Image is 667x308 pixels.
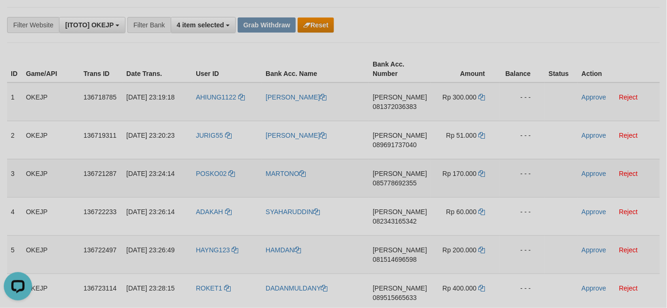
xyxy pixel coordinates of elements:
[582,93,606,101] a: Approve
[196,246,230,254] span: HAYNG123
[578,56,660,83] th: Action
[83,132,117,139] span: 136719311
[266,132,326,139] a: [PERSON_NAME]
[373,170,427,177] span: [PERSON_NAME]
[446,208,477,216] span: Rp 60.000
[7,83,22,121] td: 1
[442,170,476,177] span: Rp 170.000
[442,284,476,292] span: Rp 400.000
[373,103,417,110] span: Copy 081372036383 to clipboard
[22,159,80,197] td: OKEJP
[83,246,117,254] span: 136722497
[500,83,545,121] td: - - -
[65,21,114,29] span: [ITOTO] OKEJP
[500,197,545,235] td: - - -
[126,246,175,254] span: [DATE] 23:26:49
[196,170,226,177] span: POSKO02
[7,121,22,159] td: 2
[126,93,175,101] span: [DATE] 23:19:18
[500,159,545,197] td: - - -
[479,93,485,101] a: Copy 300000 to clipboard
[262,56,369,83] th: Bank Acc. Name
[479,284,485,292] a: Copy 400000 to clipboard
[177,21,224,29] span: 4 item selected
[369,56,431,83] th: Bank Acc. Number
[582,132,606,139] a: Approve
[196,93,236,101] span: AHIUNG1122
[266,170,306,177] a: MARTONO
[373,93,427,101] span: [PERSON_NAME]
[126,170,175,177] span: [DATE] 23:24:14
[7,17,59,33] div: Filter Website
[582,246,606,254] a: Approve
[196,246,238,254] a: HAYNG123
[196,284,222,292] span: ROKET1
[619,93,638,101] a: Reject
[442,93,476,101] span: Rp 300.000
[7,159,22,197] td: 3
[83,93,117,101] span: 136718785
[373,246,427,254] span: [PERSON_NAME]
[7,197,22,235] td: 4
[266,208,320,216] a: SYAHARUDDIN
[59,17,125,33] button: [ITOTO] OKEJP
[126,208,175,216] span: [DATE] 23:26:14
[479,170,485,177] a: Copy 170000 to clipboard
[83,208,117,216] span: 136722233
[196,284,231,292] a: ROKET1
[266,93,326,101] a: [PERSON_NAME]
[196,132,231,139] a: JURIG55
[479,246,485,254] a: Copy 200000 to clipboard
[127,17,171,33] div: Filter Bank
[373,141,417,149] span: Copy 089691737040 to clipboard
[582,284,606,292] a: Approve
[619,132,638,139] a: Reject
[80,56,123,83] th: Trans ID
[500,235,545,274] td: - - -
[22,83,80,121] td: OKEJP
[22,121,80,159] td: OKEJP
[479,132,485,139] a: Copy 51000 to clipboard
[479,208,485,216] a: Copy 60000 to clipboard
[266,246,301,254] a: HAMDAN
[373,179,417,187] span: Copy 085778692355 to clipboard
[442,246,476,254] span: Rp 200.000
[373,284,427,292] span: [PERSON_NAME]
[22,56,80,83] th: Game/API
[192,56,262,83] th: User ID
[619,284,638,292] a: Reject
[196,208,231,216] a: ADAKAH
[196,93,244,101] a: AHIUNG1122
[126,284,175,292] span: [DATE] 23:28:15
[619,170,638,177] a: Reject
[446,132,477,139] span: Rp 51.000
[123,56,192,83] th: Date Trans.
[582,170,606,177] a: Approve
[7,56,22,83] th: ID
[582,208,606,216] a: Approve
[83,284,117,292] span: 136723114
[373,132,427,139] span: [PERSON_NAME]
[373,217,417,225] span: Copy 082343165342 to clipboard
[500,121,545,159] td: - - -
[238,17,296,33] button: Grab Withdraw
[22,197,80,235] td: OKEJP
[619,208,638,216] a: Reject
[619,246,638,254] a: Reject
[22,235,80,274] td: OKEJP
[298,17,334,33] button: Reset
[373,256,417,263] span: Copy 081514696598 to clipboard
[196,170,235,177] a: POSKO02
[431,56,499,83] th: Amount
[373,294,417,301] span: Copy 089515665633 to clipboard
[196,208,223,216] span: ADAKAH
[500,56,545,83] th: Balance
[196,132,223,139] span: JURIG55
[126,132,175,139] span: [DATE] 23:20:23
[83,170,117,177] span: 136721287
[545,56,578,83] th: Status
[373,208,427,216] span: [PERSON_NAME]
[7,235,22,274] td: 5
[266,284,327,292] a: DADANMULDANY
[171,17,236,33] button: 4 item selected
